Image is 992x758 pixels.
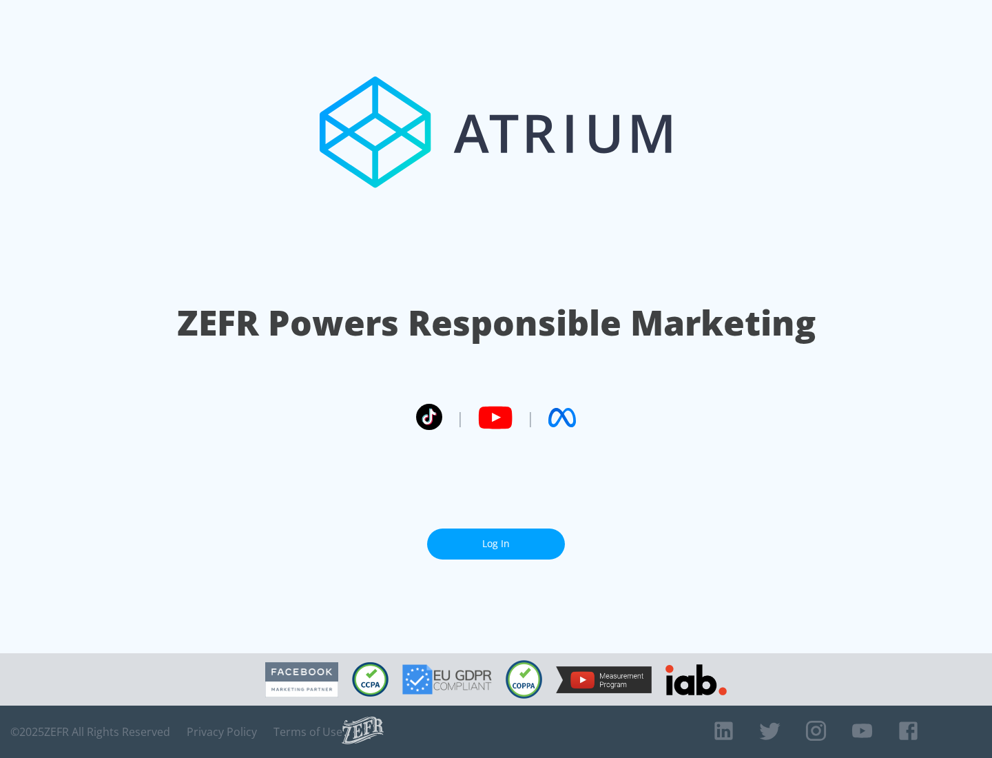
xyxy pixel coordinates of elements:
img: CCPA Compliant [352,662,389,697]
img: GDPR Compliant [402,664,492,695]
img: Facebook Marketing Partner [265,662,338,697]
a: Log In [427,529,565,560]
span: | [456,407,464,428]
img: COPPA Compliant [506,660,542,699]
a: Privacy Policy [187,725,257,739]
span: | [526,407,535,428]
a: Terms of Use [273,725,342,739]
span: © 2025 ZEFR All Rights Reserved [10,725,170,739]
h1: ZEFR Powers Responsible Marketing [177,299,816,347]
img: IAB [665,664,727,695]
img: YouTube Measurement Program [556,666,652,693]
